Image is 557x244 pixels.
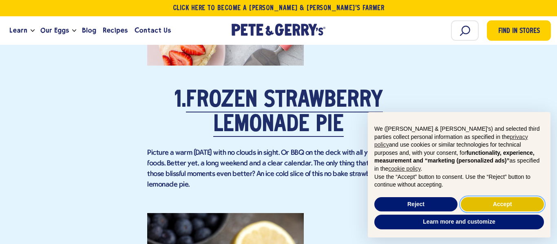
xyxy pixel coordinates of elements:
button: Reject [374,197,458,212]
input: Search [451,20,479,41]
a: cookie policy [388,165,420,172]
button: Learn more and customize [374,215,544,229]
a: Find in Stores [487,20,551,41]
button: Open the dropdown menu for Learn [31,29,35,32]
h2: 1. [147,88,410,137]
a: Learn [6,20,31,42]
button: Open the dropdown menu for Our Eggs [72,29,76,32]
a: Frozen Strawberry Lemonade Pie [186,90,383,137]
a: Recipes [99,20,131,42]
p: Use the “Accept” button to consent. Use the “Reject” button to continue without accepting. [374,173,544,189]
span: Find in Stores [498,26,540,37]
a: Contact Us [131,20,174,42]
button: Accept [461,197,544,212]
span: Our Eggs [40,25,69,35]
span: Learn [9,25,27,35]
p: We ([PERSON_NAME] & [PERSON_NAME]'s) and selected third parties collect personal information as s... [374,125,544,173]
span: Blog [82,25,96,35]
span: Contact Us [135,25,171,35]
a: Our Eggs [37,20,72,42]
span: Recipes [103,25,128,35]
p: Picture a warm [DATE] with no clouds in sight. Or BBQ on the deck with all your favorite foods. B... [147,148,410,190]
a: Blog [79,20,99,42]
